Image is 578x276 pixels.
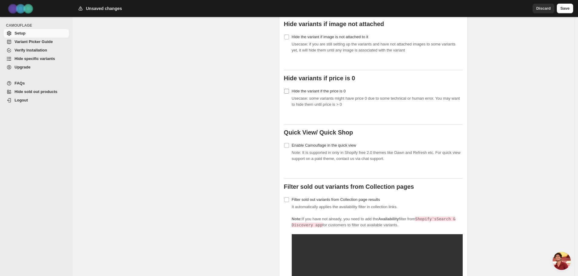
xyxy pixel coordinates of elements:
[4,96,69,105] a: Logout
[15,65,31,69] span: Upgrade
[292,42,455,52] span: Usecase: if you are still setting up the variants and have not attached images to some variants y...
[15,31,25,35] span: Setup
[533,4,554,13] button: Discard
[292,143,356,148] span: Enable Camouflage in the quick view
[4,55,69,63] a: Hide specific variants
[15,39,53,44] span: Variant Picker Guide
[4,79,69,88] a: FAQs
[6,23,70,28] span: CAMOUFLAGE
[292,89,346,93] span: Hide the variant if the price is 0
[292,197,380,202] span: Filter sold out variants from Collection page results
[292,150,461,161] span: Note: It is supported in only in Shopify free 2.0 themes like Dawn and Refresh etc. For quick vie...
[4,63,69,71] a: Upgrade
[292,216,463,228] p: If you have not already, you need to add the filter from for customers to filter out available va...
[284,183,414,190] b: Filter sold out variants from Collection pages
[560,5,570,12] span: Save
[284,129,353,136] b: Quick View/ Quick Shop
[86,5,122,12] h2: Unsaved changes
[557,4,573,13] button: Save
[15,98,28,102] span: Logout
[378,217,399,221] strong: Availability
[536,5,551,12] span: Discard
[292,96,460,107] span: Usecase: some variants might have price 0 due to some technical or human error. You may want to h...
[553,252,571,270] div: Open chat
[292,217,302,221] b: Note:
[4,46,69,55] a: Verify Installation
[15,56,55,61] span: Hide specific variants
[4,38,69,46] a: Variant Picker Guide
[15,89,57,94] span: Hide sold out products
[292,35,368,39] span: Hide the variant if image is not attached to it
[15,48,47,52] span: Verify Installation
[284,21,384,27] b: Hide variants if image not attached
[4,29,69,38] a: Setup
[15,81,25,85] span: FAQs
[284,75,355,81] b: Hide variants if price is 0
[4,88,69,96] a: Hide sold out products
